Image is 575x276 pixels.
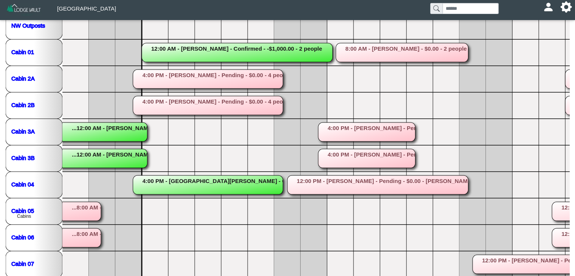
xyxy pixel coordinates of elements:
a: Cabin 07 [11,260,34,267]
a: Cabin 06 [11,234,34,240]
a: Cabin 2A [11,75,35,81]
a: Cabin 01 [11,48,34,55]
a: NW Outposts [11,22,45,28]
img: Z [6,3,42,16]
a: Cabin 2B [11,101,35,108]
text: Cabins [17,214,31,219]
a: Cabin 05 [11,207,34,214]
a: Cabin 04 [11,181,34,187]
a: Cabin 3B [11,154,35,161]
a: Cabin 3A [11,128,35,134]
svg: search [433,5,439,11]
svg: person fill [546,4,551,10]
svg: gear fill [563,4,569,10]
